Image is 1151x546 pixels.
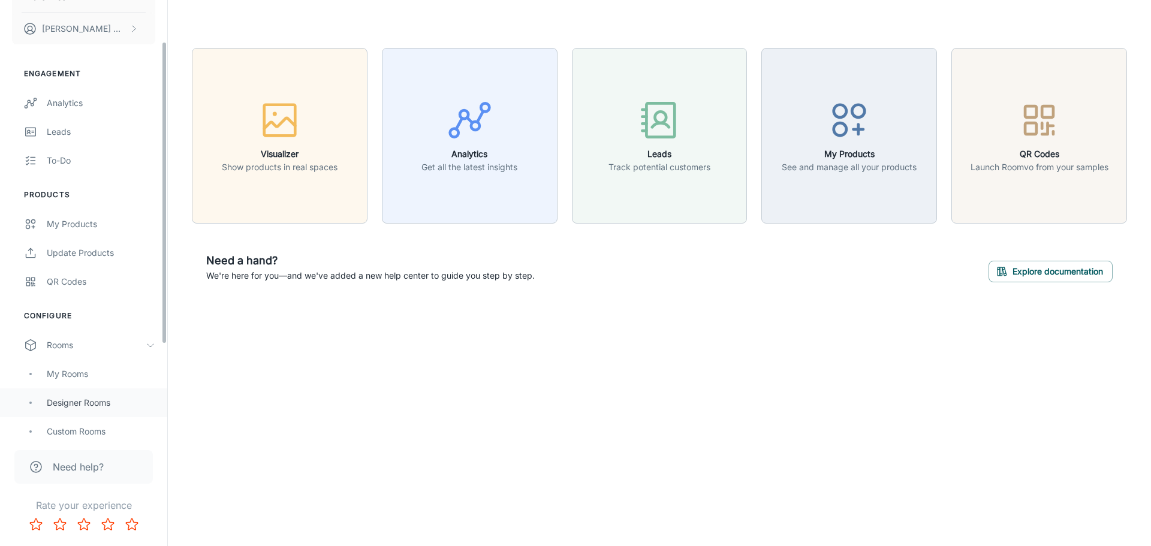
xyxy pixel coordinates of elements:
[47,218,155,231] div: My Products
[206,269,535,282] p: We're here for you—and we've added a new help center to guide you step by step.
[192,48,367,224] button: VisualizerShow products in real spaces
[222,161,338,174] p: Show products in real spaces
[47,275,155,288] div: QR Codes
[989,264,1113,276] a: Explore documentation
[47,154,155,167] div: To-do
[382,129,558,141] a: AnalyticsGet all the latest insights
[47,246,155,260] div: Update Products
[989,261,1113,282] button: Explore documentation
[12,13,155,44] button: [PERSON_NAME] Naicker
[206,252,535,269] h6: Need a hand?
[951,129,1127,141] a: QR CodesLaunch Roomvo from your samples
[782,147,917,161] h6: My Products
[42,22,126,35] p: [PERSON_NAME] Naicker
[951,48,1127,224] button: QR CodesLaunch Roomvo from your samples
[572,48,748,224] button: LeadsTrack potential customers
[572,129,748,141] a: LeadsTrack potential customers
[761,48,937,224] button: My ProductsSee and manage all your products
[761,129,937,141] a: My ProductsSee and manage all your products
[47,339,146,352] div: Rooms
[971,147,1108,161] h6: QR Codes
[421,147,517,161] h6: Analytics
[47,125,155,138] div: Leads
[47,96,155,110] div: Analytics
[421,161,517,174] p: Get all the latest insights
[382,48,558,224] button: AnalyticsGet all the latest insights
[608,147,710,161] h6: Leads
[971,161,1108,174] p: Launch Roomvo from your samples
[222,147,338,161] h6: Visualizer
[782,161,917,174] p: See and manage all your products
[608,161,710,174] p: Track potential customers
